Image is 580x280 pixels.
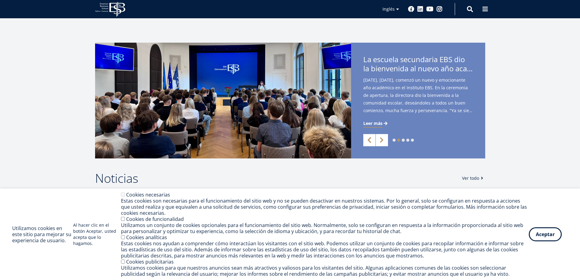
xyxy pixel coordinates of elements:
[126,191,170,198] font: Cookies necesarias
[363,120,383,126] font: Leer más
[363,55,473,75] span: La escuela secundaria EBS dio
[363,76,473,116] span: [DATE], [DATE], comenzó un nuevo y emocionante año académico en el Instituto EBS. En la ceremonia...
[462,175,485,181] a: Ver todo
[363,107,473,114] span: comienzo, mucha fuerza y ​​perseverancia. "Ya se siente el otoño en el aire, y en cierto modo es ...
[126,258,174,265] font: Cookies publicitarias
[363,120,389,126] a: Leer más
[126,216,184,222] font: Cookies de funcionalidad
[536,231,555,238] font: Aceptar
[121,240,524,259] font: Estas cookies nos ayudan a comprender cómo interactúan los visitantes con el sitio web. Podemos u...
[529,227,562,241] button: Aceptar
[121,264,510,277] font: Utilizamos cookies para que nuestros anuncios sean más atractivos y valiosos para los visitantes ...
[95,43,351,158] img: a
[121,197,527,216] font: Estas cookies son necesarias para el funcionamiento del sitio web y no se pueden desactivar en nu...
[126,234,167,241] font: Cookies analíticas
[73,222,116,246] font: Al hacer clic en el botón Aceptar, usted acepta que lo hagamos.
[363,64,473,73] span: la bienvenida al nuevo año académico reafirmando sus valores fundamentales
[95,170,138,186] font: Noticias
[462,175,479,181] font: Ver todo
[12,225,71,244] font: Utilizamos cookies en este sitio para mejorar su experiencia de usuario.
[121,222,523,235] font: Utilizamos un conjunto de cookies opcionales para el funcionamiento del sitio web. Normalmente, s...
